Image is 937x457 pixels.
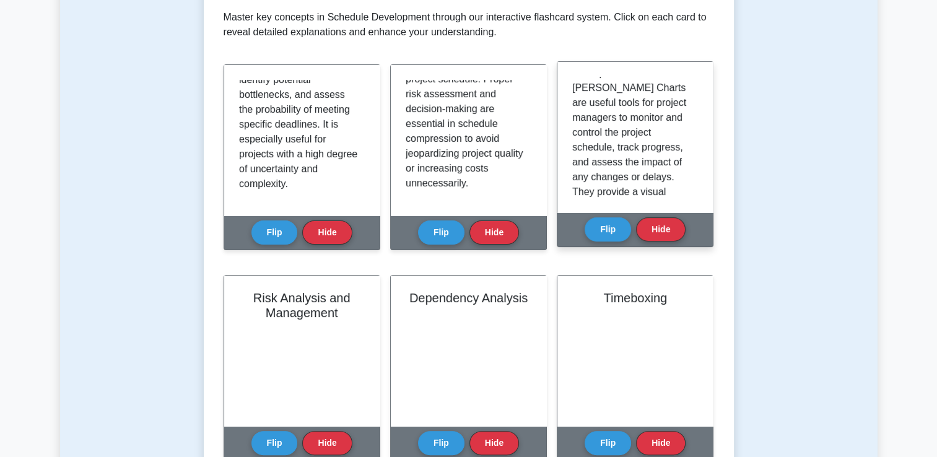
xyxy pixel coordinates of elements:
h2: Timeboxing [572,290,698,305]
button: Flip [585,431,631,455]
h2: Risk Analysis and Management [239,290,365,320]
button: Hide [469,431,519,455]
button: Flip [585,217,631,242]
button: Flip [418,431,464,455]
button: Hide [302,431,352,455]
button: Hide [469,220,519,245]
button: Hide [302,220,352,245]
h2: Dependency Analysis [406,290,531,305]
button: Hide [636,217,686,242]
button: Flip [251,431,298,455]
button: Hide [636,431,686,455]
p: Master key concepts in Schedule Development through our interactive flashcard system. Click on ea... [224,10,714,40]
button: Flip [251,220,298,245]
button: Flip [418,220,464,245]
